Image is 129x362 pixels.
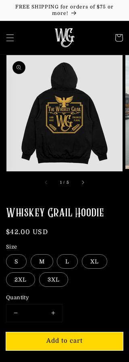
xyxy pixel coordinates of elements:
[67,180,69,185] span: 5
[60,180,62,185] span: 1
[6,206,123,221] h1: Whiskey Grail Hoodie
[54,28,75,47] img: The Whiskey Grail
[74,174,92,191] button: Slide right
[39,272,68,287] label: 3XL
[57,254,78,269] label: L
[46,337,83,344] span: Add to cart
[6,228,48,236] span: $42.00 USD
[6,272,35,287] label: 2XL
[8,4,121,16] p: FREE SHIPPING for orders of $75 or more!
[6,254,27,269] label: S
[63,180,65,185] span: /
[6,332,123,350] button: Add to cart
[1,29,19,47] summary: Menu
[82,254,107,269] label: XL
[37,174,55,191] button: Slide left
[6,243,18,251] legend: Size
[31,254,53,269] label: M
[6,294,123,302] label: Quantity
